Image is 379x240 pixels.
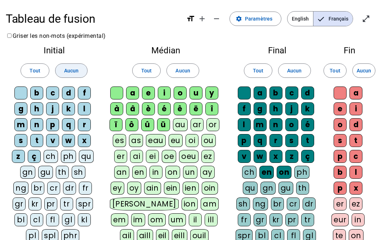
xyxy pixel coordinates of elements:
[301,213,314,226] div: tr
[254,134,267,147] div: q
[242,166,257,179] div: ch
[349,134,362,147] div: t
[254,86,267,99] div: a
[238,213,251,226] div: fr
[334,197,347,210] div: er
[79,150,94,163] div: qu
[189,213,202,226] div: il
[182,197,198,210] div: ion
[78,86,91,99] div: f
[64,66,79,75] span: Aucun
[201,134,216,147] div: ou
[278,63,311,78] button: Aucun
[79,182,92,195] div: fr
[287,12,313,26] span: English
[113,134,126,147] div: es
[157,118,170,131] div: ü
[285,150,298,163] div: z
[110,102,123,115] div: à
[245,14,272,23] span: Paramètres
[195,12,209,26] button: Augmenter la taille de la police
[114,150,127,163] div: er
[158,102,171,115] div: é
[206,118,219,131] div: or
[349,182,362,195] div: x
[285,134,298,147] div: s
[259,166,274,179] div: en
[174,102,187,115] div: ê
[331,46,367,55] h2: Fin
[278,182,293,195] div: gu
[44,197,57,210] div: pr
[46,134,59,147] div: v
[209,12,224,26] button: Diminuer la taille de la police
[301,150,314,163] div: ç
[253,197,268,210] div: ng
[287,66,302,75] span: Aucun
[294,166,309,179] div: ph
[6,7,180,30] h1: Tableau de fusion
[141,66,152,75] span: Tout
[359,12,373,26] button: Entrer en plein écran
[303,197,316,210] div: dr
[287,197,300,210] div: cr
[114,166,129,179] div: an
[30,134,43,147] div: t
[269,213,282,226] div: kr
[349,150,362,163] div: c
[202,182,218,195] div: oin
[269,86,282,99] div: b
[334,150,347,163] div: p
[189,102,202,115] div: ë
[78,118,91,131] div: r
[238,118,251,131] div: l
[111,182,124,195] div: ey
[254,150,267,163] div: w
[334,166,347,179] div: b
[334,134,347,147] div: s
[301,102,314,115] div: k
[324,63,347,78] button: Tout
[238,102,251,115] div: f
[14,213,27,226] div: bl
[166,63,199,78] button: Aucun
[72,166,85,179] div: sh
[14,134,27,147] div: s
[330,66,340,75] span: Tout
[179,150,199,163] div: oeu
[126,102,139,115] div: â
[334,102,347,115] div: e
[78,134,91,147] div: x
[46,213,59,226] div: fl
[28,150,41,163] div: ç
[169,213,186,226] div: um
[189,86,202,99] div: u
[269,118,282,131] div: n
[13,182,28,195] div: ng
[205,213,218,226] div: ill
[62,118,75,131] div: q
[229,12,281,26] button: Paramètres
[191,118,204,131] div: ar
[362,14,370,23] mat-icon: open_in_full
[146,134,166,147] div: eau
[175,66,190,75] span: Aucun
[132,166,147,179] div: en
[127,182,141,195] div: oy
[285,213,298,226] div: pr
[110,118,122,131] div: ï
[28,197,41,210] div: kr
[205,102,218,115] div: î
[186,14,195,23] mat-icon: format_size
[62,86,75,99] div: d
[357,66,371,75] span: Aucun
[30,213,43,226] div: cl
[334,182,347,195] div: p
[205,86,218,99] div: y
[349,197,362,210] div: ez
[349,86,362,99] div: a
[63,182,76,195] div: dr
[287,11,353,26] mat-button-toggle-group: Language selection
[142,102,155,115] div: è
[21,63,49,78] button: Tout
